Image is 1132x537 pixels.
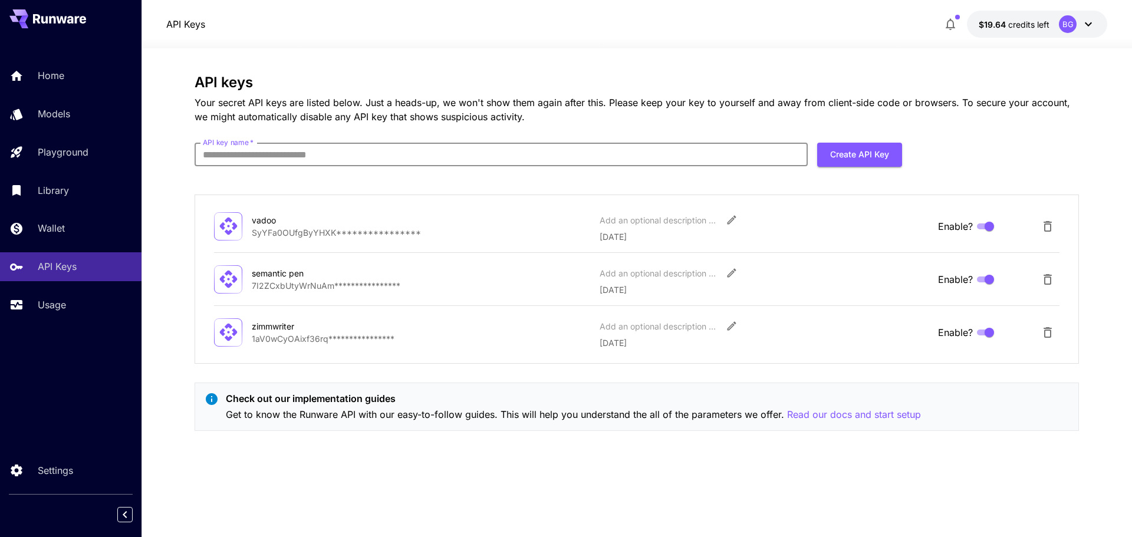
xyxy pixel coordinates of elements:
div: Collapse sidebar [126,504,141,525]
button: Create API Key [817,143,902,167]
button: Edit [721,262,742,284]
span: Enable? [938,219,973,233]
button: $19.6412BG [967,11,1107,38]
p: Your secret API keys are listed below. Just a heads-up, we won't show them again after this. Plea... [195,95,1079,124]
span: Enable? [938,325,973,340]
button: Edit [721,209,742,230]
span: credits left [1008,19,1049,29]
div: Add an optional description or comment [600,214,718,226]
button: Read our docs and start setup [787,407,921,422]
p: [DATE] [600,284,929,296]
div: Add an optional description or comment [600,320,718,332]
button: Collapse sidebar [117,507,133,522]
a: API Keys [166,17,205,31]
p: Library [38,183,69,197]
div: zimmwriter [252,320,370,332]
p: Home [38,68,64,83]
p: Models [38,107,70,121]
span: Enable? [938,272,973,286]
nav: breadcrumb [166,17,205,31]
p: Check out our implementation guides [226,391,921,406]
p: [DATE] [600,230,929,243]
button: Delete API Key [1036,321,1059,344]
p: API Keys [38,259,77,274]
p: Playground [38,145,88,159]
div: semantic pen [252,267,370,279]
p: Usage [38,298,66,312]
div: Add an optional description or comment [600,267,718,279]
p: Wallet [38,221,65,235]
span: $19.64 [979,19,1008,29]
h3: API keys [195,74,1079,91]
p: Settings [38,463,73,477]
p: Get to know the Runware API with our easy-to-follow guides. This will help you understand the all... [226,407,921,422]
div: $19.6412 [979,18,1049,31]
div: BG [1059,15,1077,33]
div: vadoo [252,214,370,226]
button: Delete API Key [1036,268,1059,291]
label: API key name [203,137,254,147]
button: Delete API Key [1036,215,1059,238]
button: Edit [721,315,742,337]
p: [DATE] [600,337,929,349]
